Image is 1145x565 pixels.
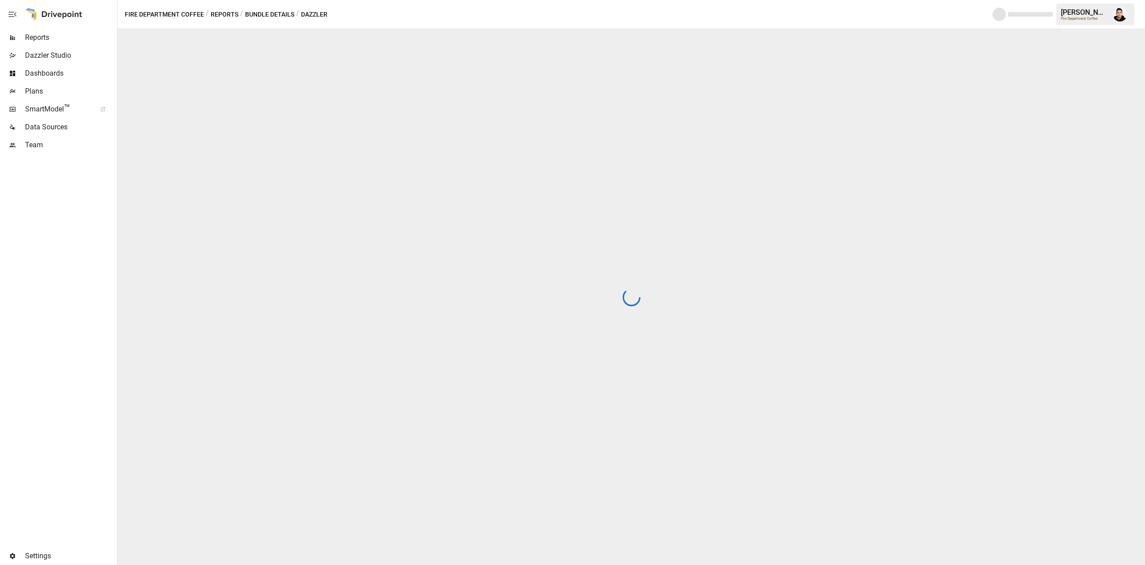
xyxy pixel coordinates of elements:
[25,68,115,79] span: Dashboards
[211,9,238,20] button: Reports
[1107,2,1132,27] button: Francisco Sanchez
[245,9,294,20] button: Bundle Details
[25,122,115,133] span: Data Sources
[296,9,299,20] div: /
[1061,8,1107,17] div: [PERSON_NAME]
[125,9,204,20] button: Fire Department Coffee
[25,50,115,61] span: Dazzler Studio
[64,103,70,114] span: ™
[25,551,115,561] span: Settings
[1061,17,1107,21] div: Fire Department Coffee
[206,9,209,20] div: /
[25,140,115,150] span: Team
[1113,7,1127,21] img: Francisco Sanchez
[25,86,115,97] span: Plans
[25,104,90,115] span: SmartModel
[25,32,115,43] span: Reports
[240,9,243,20] div: /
